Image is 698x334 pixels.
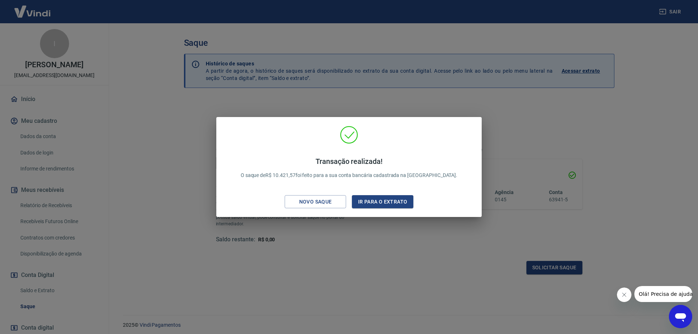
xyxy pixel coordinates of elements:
[352,195,413,209] button: Ir para o extrato
[241,157,458,166] h4: Transação realizada!
[669,305,692,328] iframe: Botão para abrir a janela de mensagens
[617,287,631,302] iframe: Fechar mensagem
[290,197,341,206] div: Novo saque
[285,195,346,209] button: Novo saque
[634,286,692,302] iframe: Mensagem da empresa
[4,5,61,11] span: Olá! Precisa de ajuda?
[241,157,458,179] p: O saque de R$ 10.421,57 foi feito para a sua conta bancária cadastrada na [GEOGRAPHIC_DATA].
